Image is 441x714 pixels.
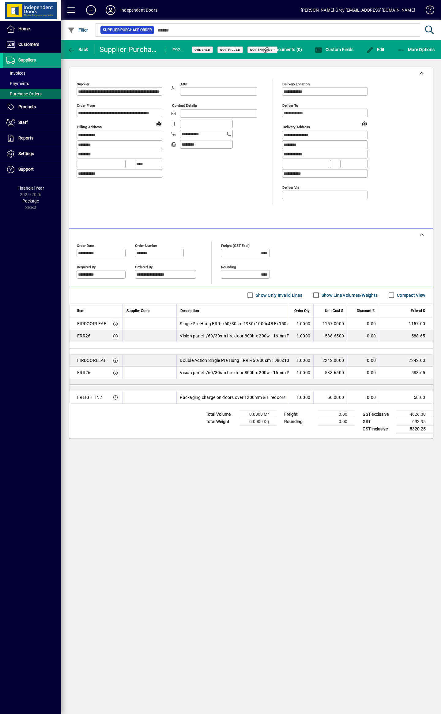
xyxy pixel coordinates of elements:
[313,44,355,55] button: Custom Fields
[3,37,61,52] a: Customers
[262,47,302,52] span: Documents (0)
[180,333,314,339] span: Vision panel -/60/30sm fire door 800h x 200w - 16mm Pyrobel Glass
[360,418,396,425] td: GST
[221,243,250,247] mat-label: Freight (GST excl)
[313,391,347,403] td: 50.0000
[6,91,42,96] span: Purchase Orders
[250,48,275,52] span: Not Invoiced
[172,45,184,55] div: #93751-2
[347,318,379,330] td: 0.00
[126,307,149,314] span: Supplier Code
[81,5,101,16] button: Add
[3,89,61,99] a: Purchase Orders
[66,44,90,55] button: Back
[18,42,39,47] span: Customers
[365,44,386,55] button: Edit
[318,411,355,418] td: 0.00
[301,5,415,15] div: [PERSON_NAME]-Grey [EMAIL_ADDRESS][DOMAIN_NAME]
[3,78,61,89] a: Payments
[77,394,102,400] div: FREIGHTIN2
[396,411,433,418] td: 4626.30
[3,146,61,162] a: Settings
[3,68,61,78] a: Invoices
[61,44,95,55] app-page-header-button: Back
[77,333,90,339] div: FRR26
[360,411,396,418] td: GST exclusive
[396,44,436,55] button: More Options
[320,292,378,298] label: Show Line Volumes/Weights
[315,47,353,52] span: Custom Fields
[6,81,29,86] span: Payments
[261,44,304,55] button: Documents (0)
[77,265,96,269] mat-label: Required by
[318,418,355,425] td: 0.00
[203,418,239,425] td: Total Weight
[6,71,25,76] span: Invoices
[220,48,240,52] span: Not Filled
[22,199,39,203] span: Package
[421,1,433,21] a: Knowledge Base
[379,330,433,342] td: 588.65
[289,391,313,403] td: 1.0000
[68,28,88,32] span: Filter
[18,151,34,156] span: Settings
[289,355,313,367] td: 1.0000
[18,136,33,140] span: Reports
[103,27,152,33] span: Supplier Purchase Order
[194,48,210,52] span: Ordered
[281,411,318,418] td: Freight
[221,265,236,269] mat-label: Rounding
[313,367,347,379] td: 588.6500
[282,185,299,189] mat-label: Deliver via
[68,47,88,52] span: Back
[360,425,396,433] td: GST inclusive
[357,307,375,314] span: Discount %
[77,357,106,363] div: FIRDOORLEAF
[347,391,379,403] td: 0.00
[77,321,106,327] div: FIRDOORLEAF
[135,265,153,269] mat-label: Ordered by
[135,243,157,247] mat-label: Order number
[254,292,302,298] label: Show Only Invalid Lines
[18,58,36,62] span: Suppliers
[289,367,313,379] td: 1.0000
[100,45,160,54] div: Supplier Purchase Order
[396,425,433,433] td: 5320.25
[313,318,347,330] td: 1157.0000
[180,321,326,327] span: Single Pre Hung FRR -/60/30sm 1980x1000x48 Ex150 Jamb Internal Door
[180,394,285,400] span: Packaging charge on doors over 1200mm & Firedoors
[347,330,379,342] td: 0.00
[66,24,90,35] button: Filter
[3,115,61,130] a: Staff
[396,292,425,298] label: Compact View
[282,103,298,108] mat-label: Deliver To
[18,104,36,109] span: Products
[180,82,187,86] mat-label: Attn
[180,307,199,314] span: Description
[360,118,369,128] a: View on map
[398,47,435,52] span: More Options
[17,186,44,191] span: Financial Year
[18,167,34,172] span: Support
[282,82,310,86] mat-label: Delivery Location
[203,411,239,418] td: Total Volume
[77,370,90,376] div: FRR26
[3,131,61,146] a: Reports
[379,318,433,330] td: 1157.00
[347,367,379,379] td: 0.00
[347,355,379,367] td: 0.00
[154,118,164,128] a: View on map
[379,391,433,403] td: 50.00
[3,99,61,115] a: Products
[325,307,343,314] span: Unit Cost $
[239,411,276,418] td: 0.0000 M³
[180,357,354,363] span: Double Action Single Pre Hung FRR -/60/30sm 1980x1000x60 Ex150 Jamb Internal Door
[289,318,313,330] td: 1.0000
[101,5,120,16] button: Profile
[18,120,28,125] span: Staff
[281,418,318,425] td: Rounding
[379,355,433,367] td: 2242.00
[239,418,276,425] td: 0.0000 Kg
[289,330,313,342] td: 1.0000
[77,307,85,314] span: Item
